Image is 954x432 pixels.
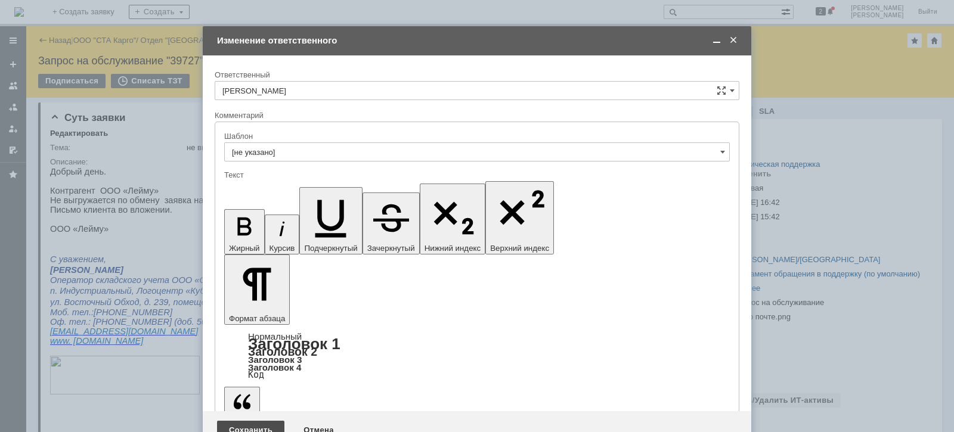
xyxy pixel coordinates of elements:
[265,215,300,254] button: Курсив
[248,369,264,380] a: Код
[425,244,481,253] span: Нижний индекс
[717,86,726,95] span: Сложная форма
[224,132,727,140] div: Шаблон
[299,187,362,254] button: Подчеркнутый
[248,355,302,365] a: Заголовок 3
[711,35,723,46] span: Свернуть (Ctrl + M)
[229,314,285,323] span: Формат абзаца
[363,192,420,254] button: Зачеркнутый
[490,244,549,253] span: Верхний индекс
[248,331,302,341] a: Нормальный
[224,209,265,254] button: Жирный
[224,387,260,427] button: Цитата
[224,171,727,179] div: Текст
[270,244,295,253] span: Курсив
[215,71,737,79] div: Ответственный
[224,332,730,379] div: Формат абзаца
[304,244,357,253] span: Подчеркнутый
[229,244,260,253] span: Жирный
[727,35,739,46] span: Закрыть
[485,181,554,254] button: Верхний индекс
[367,244,415,253] span: Зачеркнутый
[224,254,290,325] button: Формат абзаца
[215,110,739,122] div: Комментарий
[248,345,317,358] a: Заголовок 2
[420,184,486,254] button: Нижний индекс
[248,362,301,372] a: Заголовок 4
[217,35,739,46] div: Изменение ответственного
[248,335,340,353] a: Заголовок 1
